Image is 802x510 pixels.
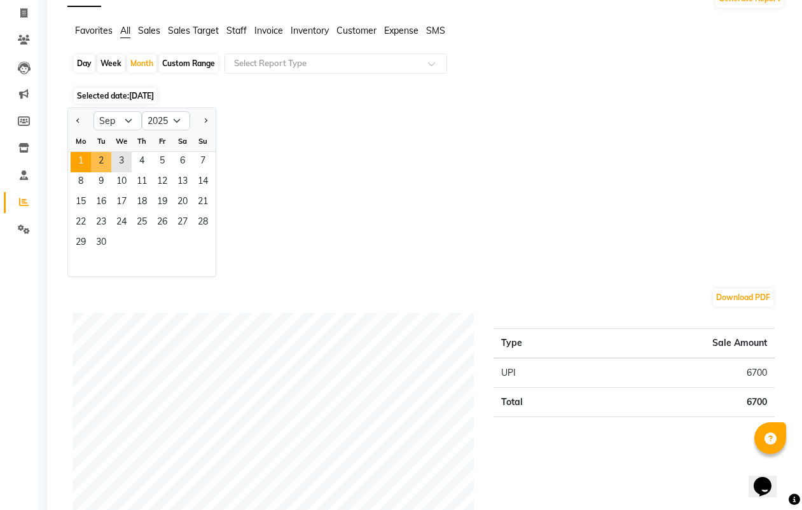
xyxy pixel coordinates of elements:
[590,358,775,388] td: 6700
[193,172,213,193] span: 14
[120,25,130,36] span: All
[129,91,154,100] span: [DATE]
[91,152,111,172] span: 2
[132,172,152,193] div: Thursday, September 11, 2025
[193,213,213,233] span: 28
[71,131,91,151] div: Mo
[132,213,152,233] span: 25
[91,213,111,233] div: Tuesday, September 23, 2025
[172,172,193,193] span: 13
[97,55,125,72] div: Week
[127,55,156,72] div: Month
[193,172,213,193] div: Sunday, September 14, 2025
[254,25,283,36] span: Invoice
[111,152,132,172] div: Wednesday, September 3, 2025
[193,193,213,213] span: 21
[132,131,152,151] div: Th
[91,193,111,213] div: Tuesday, September 16, 2025
[91,233,111,254] div: Tuesday, September 30, 2025
[226,25,247,36] span: Staff
[75,25,113,36] span: Favorites
[91,213,111,233] span: 23
[132,152,152,172] div: Thursday, September 4, 2025
[590,388,775,417] td: 6700
[74,55,95,72] div: Day
[111,193,132,213] span: 17
[172,213,193,233] div: Saturday, September 27, 2025
[111,213,132,233] span: 24
[111,172,132,193] span: 10
[138,25,160,36] span: Sales
[172,213,193,233] span: 27
[749,459,789,497] iframe: chat widget
[193,213,213,233] div: Sunday, September 28, 2025
[73,111,83,131] button: Previous month
[172,172,193,193] div: Saturday, September 13, 2025
[111,131,132,151] div: We
[152,152,172,172] span: 5
[111,213,132,233] div: Wednesday, September 24, 2025
[152,193,172,213] span: 19
[494,329,591,359] th: Type
[193,152,213,172] span: 7
[91,152,111,172] div: Tuesday, September 2, 2025
[494,358,591,388] td: UPI
[71,152,91,172] div: Monday, September 1, 2025
[172,193,193,213] span: 20
[91,172,111,193] span: 9
[152,172,172,193] div: Friday, September 12, 2025
[159,55,218,72] div: Custom Range
[71,193,91,213] span: 15
[152,193,172,213] div: Friday, September 19, 2025
[193,193,213,213] div: Sunday, September 21, 2025
[71,172,91,193] div: Monday, September 8, 2025
[172,152,193,172] span: 6
[494,388,591,417] td: Total
[71,152,91,172] span: 1
[152,172,172,193] span: 12
[111,172,132,193] div: Wednesday, September 10, 2025
[132,213,152,233] div: Thursday, September 25, 2025
[152,131,172,151] div: Fr
[91,193,111,213] span: 16
[71,213,91,233] span: 22
[152,213,172,233] div: Friday, September 26, 2025
[74,88,157,104] span: Selected date:
[93,111,142,130] select: Select month
[71,193,91,213] div: Monday, September 15, 2025
[713,289,773,307] button: Download PDF
[142,111,190,130] select: Select year
[71,213,91,233] div: Monday, September 22, 2025
[426,25,445,36] span: SMS
[152,213,172,233] span: 26
[336,25,377,36] span: Customer
[172,131,193,151] div: Sa
[91,233,111,254] span: 30
[71,233,91,254] span: 29
[111,193,132,213] div: Wednesday, September 17, 2025
[172,152,193,172] div: Saturday, September 6, 2025
[384,25,418,36] span: Expense
[132,152,152,172] span: 4
[132,193,152,213] span: 18
[200,111,211,131] button: Next month
[168,25,219,36] span: Sales Target
[152,152,172,172] div: Friday, September 5, 2025
[111,152,132,172] span: 3
[291,25,329,36] span: Inventory
[193,131,213,151] div: Su
[590,329,775,359] th: Sale Amount
[132,193,152,213] div: Thursday, September 18, 2025
[71,172,91,193] span: 8
[193,152,213,172] div: Sunday, September 7, 2025
[91,131,111,151] div: Tu
[132,172,152,193] span: 11
[91,172,111,193] div: Tuesday, September 9, 2025
[71,233,91,254] div: Monday, September 29, 2025
[172,193,193,213] div: Saturday, September 20, 2025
